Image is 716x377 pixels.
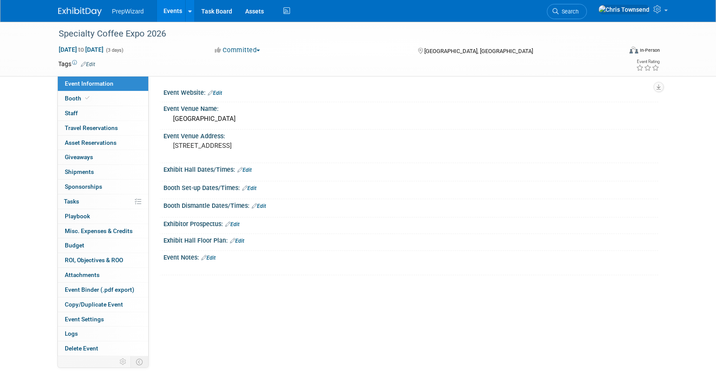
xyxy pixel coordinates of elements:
[65,271,100,278] span: Attachments
[58,224,148,238] a: Misc. Expenses & Credits
[58,180,148,194] a: Sponsorships
[163,234,658,245] div: Exhibit Hall Floor Plan:
[639,47,660,53] div: In-Person
[65,183,102,190] span: Sponsorships
[58,165,148,179] a: Shipments
[116,356,131,367] td: Personalize Event Tab Strip
[163,130,658,140] div: Event Venue Address:
[208,90,222,96] a: Edit
[163,199,658,210] div: Booth Dismantle Dates/Times:
[58,77,148,91] a: Event Information
[58,136,148,150] a: Asset Reservations
[58,209,148,224] a: Playbook
[65,80,113,87] span: Event Information
[56,26,609,42] div: Specialty Coffee Expo 2026
[201,255,216,261] a: Edit
[598,5,650,14] img: Chris Townsend
[636,60,659,64] div: Event Rating
[58,268,148,282] a: Attachments
[58,121,148,135] a: Travel Reservations
[58,312,148,327] a: Event Settings
[163,102,658,113] div: Event Venue Name:
[230,238,244,244] a: Edit
[58,106,148,120] a: Staff
[163,217,658,229] div: Exhibitor Prospectus:
[65,316,104,323] span: Event Settings
[64,198,79,205] span: Tasks
[65,301,123,308] span: Copy/Duplicate Event
[212,46,263,55] button: Committed
[242,185,256,191] a: Edit
[58,327,148,341] a: Logs
[65,110,78,117] span: Staff
[252,203,266,209] a: Edit
[65,95,91,102] span: Booth
[58,283,148,297] a: Event Binder (.pdf export)
[65,345,98,352] span: Delete Event
[65,139,117,146] span: Asset Reservations
[58,238,148,253] a: Budget
[225,221,240,227] a: Edit
[163,163,658,174] div: Exhibit Hall Dates/Times:
[112,8,144,15] span: PrepWizard
[58,341,148,356] a: Delete Event
[559,8,579,15] span: Search
[424,48,533,54] span: [GEOGRAPHIC_DATA], [GEOGRAPHIC_DATA]
[65,213,90,220] span: Playbook
[173,142,360,150] pre: [STREET_ADDRESS]
[65,153,93,160] span: Giveaways
[163,86,658,97] div: Event Website:
[58,194,148,209] a: Tasks
[65,330,78,337] span: Logs
[629,47,638,53] img: Format-Inperson.png
[547,4,587,19] a: Search
[58,60,95,68] td: Tags
[85,96,90,100] i: Booth reservation complete
[237,167,252,173] a: Edit
[163,181,658,193] div: Booth Set-up Dates/Times:
[571,45,660,58] div: Event Format
[58,7,102,16] img: ExhibitDay
[170,112,652,126] div: [GEOGRAPHIC_DATA]
[65,124,118,131] span: Travel Reservations
[58,253,148,267] a: ROI, Objectives & ROO
[65,286,134,293] span: Event Binder (.pdf export)
[77,46,85,53] span: to
[58,91,148,106] a: Booth
[81,61,95,67] a: Edit
[65,242,84,249] span: Budget
[65,257,123,264] span: ROI, Objectives & ROO
[58,297,148,312] a: Copy/Duplicate Event
[130,356,148,367] td: Toggle Event Tabs
[65,227,133,234] span: Misc. Expenses & Credits
[65,168,94,175] span: Shipments
[163,251,658,262] div: Event Notes:
[58,46,104,53] span: [DATE] [DATE]
[58,150,148,164] a: Giveaways
[105,47,123,53] span: (3 days)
